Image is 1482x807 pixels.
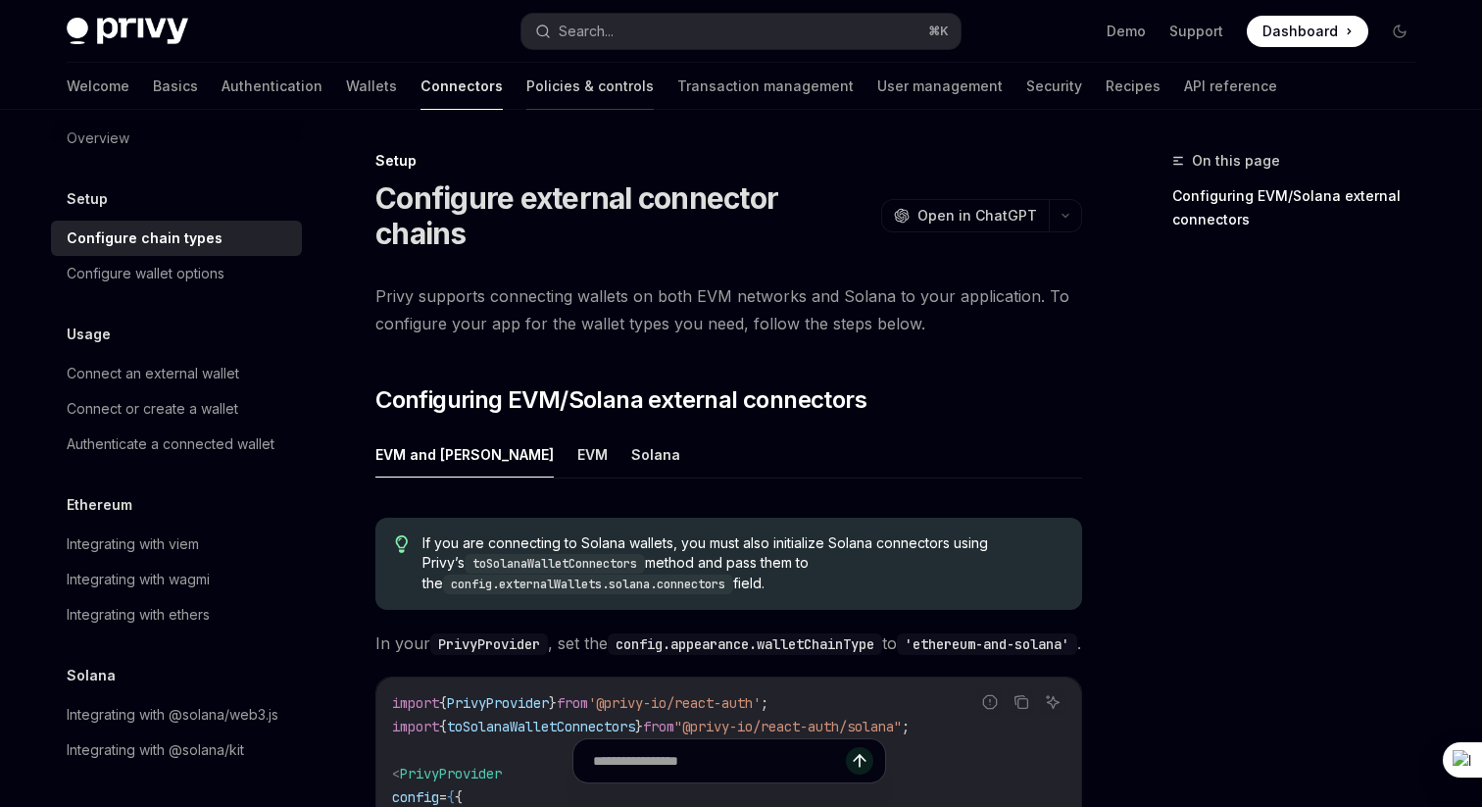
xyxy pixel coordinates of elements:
[631,431,680,478] button: Solana
[67,63,129,110] a: Welcome
[51,527,302,562] a: Integrating with viem
[375,384,866,416] span: Configuring EVM/Solana external connectors
[447,718,635,735] span: toSolanaWalletConnectors
[51,597,302,632] a: Integrating with ethers
[51,697,302,732] a: Integrating with @solana/web3.js
[51,562,302,597] a: Integrating with wagmi
[67,362,239,385] div: Connect an external wallet
[422,533,1062,594] span: If you are connecting to Solana wallets, you must also initialize Solana connectors using Privy’s...
[67,568,210,591] div: Integrating with wagmi
[67,227,222,250] div: Configure chain types
[67,664,116,687] h5: Solana
[674,718,902,735] span: "@privy-io/react-auth/solana"
[51,256,302,291] a: Configure wallet options
[608,633,882,655] code: config.appearance.walletChainType
[67,432,274,456] div: Authenticate a connected wallet
[588,694,761,712] span: '@privy-io/react-auth'
[1247,16,1368,47] a: Dashboard
[443,575,733,594] code: config.externalWallets.solana.connectors
[1184,63,1277,110] a: API reference
[902,718,910,735] span: ;
[1172,180,1431,235] a: Configuring EVM/Solana external connectors
[928,24,949,39] span: ⌘ K
[1040,689,1065,715] button: Ask AI
[375,151,1082,171] div: Setup
[375,630,1082,657] span: In your , set the to .
[67,703,278,727] div: Integrating with @solana/web3.js
[51,391,302,427] a: Connect or create a wallet
[526,63,654,110] a: Policies & controls
[51,427,302,462] a: Authenticate a connected wallet
[430,633,548,655] code: PrivyProvider
[1169,22,1223,41] a: Support
[577,431,608,478] button: EVM
[635,718,643,735] span: }
[1107,22,1146,41] a: Demo
[67,738,244,762] div: Integrating with @solana/kit
[897,633,1077,655] code: 'ethereum-and-solana'
[67,397,238,421] div: Connect or create a wallet
[549,694,557,712] span: }
[420,63,503,110] a: Connectors
[67,323,111,346] h5: Usage
[1009,689,1034,715] button: Copy the contents from the code block
[375,431,554,478] button: EVM and [PERSON_NAME]
[917,206,1037,226] span: Open in ChatGPT
[67,18,188,45] img: dark logo
[1262,22,1338,41] span: Dashboard
[1192,149,1280,173] span: On this page
[557,694,588,712] span: from
[439,694,447,712] span: {
[67,187,108,211] h5: Setup
[153,63,198,110] a: Basics
[51,221,302,256] a: Configure chain types
[677,63,854,110] a: Transaction management
[392,694,439,712] span: import
[559,20,614,43] div: Search...
[439,718,447,735] span: {
[521,14,961,49] button: Search...⌘K
[761,694,768,712] span: ;
[643,718,674,735] span: from
[1384,16,1415,47] button: Toggle dark mode
[392,718,439,735] span: import
[51,732,302,768] a: Integrating with @solana/kit
[67,603,210,627] div: Integrating with ethers
[1026,63,1082,110] a: Security
[977,689,1003,715] button: Report incorrect code
[375,282,1082,337] span: Privy supports connecting wallets on both EVM networks and Solana to your application. To configu...
[877,63,1003,110] a: User management
[465,554,645,574] code: toSolanaWalletConnectors
[67,532,199,556] div: Integrating with viem
[67,262,224,285] div: Configure wallet options
[881,199,1049,232] button: Open in ChatGPT
[1106,63,1161,110] a: Recipes
[447,694,549,712] span: PrivyProvider
[67,493,132,517] h5: Ethereum
[846,747,873,775] button: Send message
[395,535,409,553] svg: Tip
[51,356,302,391] a: Connect an external wallet
[346,63,397,110] a: Wallets
[222,63,322,110] a: Authentication
[375,180,873,251] h1: Configure external connector chains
